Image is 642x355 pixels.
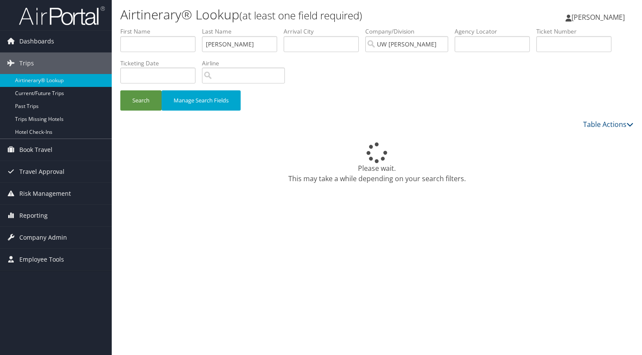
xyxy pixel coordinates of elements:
[19,161,64,182] span: Travel Approval
[19,139,52,161] span: Book Travel
[19,52,34,74] span: Trips
[19,6,105,26] img: airportal-logo.png
[284,27,365,36] label: Arrival City
[19,249,64,270] span: Employee Tools
[536,27,618,36] label: Ticket Number
[202,59,291,68] label: Airline
[365,27,455,36] label: Company/Division
[19,183,71,204] span: Risk Management
[202,27,284,36] label: Last Name
[239,8,362,22] small: (at least one field required)
[120,27,202,36] label: First Name
[566,4,633,30] a: [PERSON_NAME]
[162,90,241,111] button: Manage Search Fields
[19,205,48,226] span: Reporting
[120,6,462,24] h1: Airtinerary® Lookup
[19,31,54,52] span: Dashboards
[19,227,67,248] span: Company Admin
[120,142,633,184] div: Please wait. This may take a while depending on your search filters.
[120,90,162,111] button: Search
[583,120,633,129] a: Table Actions
[572,12,625,22] span: [PERSON_NAME]
[455,27,536,36] label: Agency Locator
[120,59,202,68] label: Ticketing Date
